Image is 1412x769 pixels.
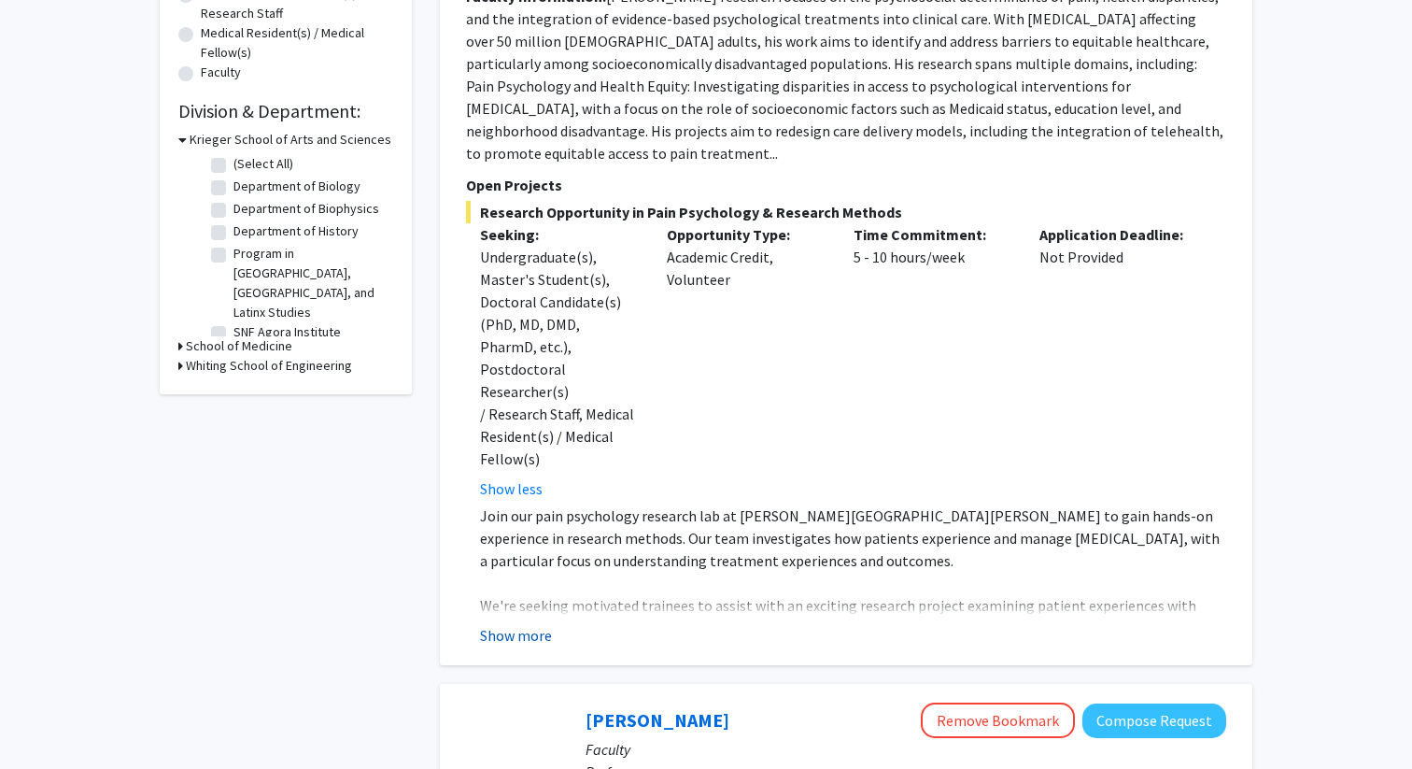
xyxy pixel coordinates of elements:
[480,594,1226,639] p: We're seeking motivated trainees to assist with an exciting research project examining patient ex...
[840,223,1026,500] div: 5 - 10 hours/week
[466,174,1226,196] p: Open Projects
[480,505,1226,572] p: Join our pain psychology research lab at [PERSON_NAME][GEOGRAPHIC_DATA][PERSON_NAME] to gain hand...
[480,246,639,470] div: Undergraduate(s), Master's Student(s), Doctoral Candidate(s) (PhD, MD, DMD, PharmD, etc.), Postdo...
[233,154,293,174] label: (Select All)
[921,703,1075,738] button: Remove Bookmark
[586,708,729,732] a: [PERSON_NAME]
[233,221,359,241] label: Department of History
[233,244,388,322] label: Program in [GEOGRAPHIC_DATA], [GEOGRAPHIC_DATA], and Latinx Studies
[1025,223,1212,500] div: Not Provided
[190,130,391,150] h3: Krieger School of Arts and Sciences
[186,336,292,356] h3: School of Medicine
[480,223,639,246] p: Seeking:
[667,223,826,246] p: Opportunity Type:
[186,356,352,376] h3: Whiting School of Engineering
[201,23,393,63] label: Medical Resident(s) / Medical Fellow(s)
[1082,704,1226,738] button: Compose Request to Arvind Pathak
[586,738,1226,761] p: Faculty
[854,223,1012,246] p: Time Commitment:
[14,685,79,755] iframe: Chat
[480,477,543,500] button: Show less
[233,199,379,219] label: Department of Biophysics
[466,201,1226,223] span: Research Opportunity in Pain Psychology & Research Methods
[480,624,552,647] button: Show more
[653,223,840,500] div: Academic Credit, Volunteer
[233,177,360,196] label: Department of Biology
[201,63,241,82] label: Faculty
[233,322,341,342] label: SNF Agora Institute
[1039,223,1198,246] p: Application Deadline:
[178,100,393,122] h2: Division & Department:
